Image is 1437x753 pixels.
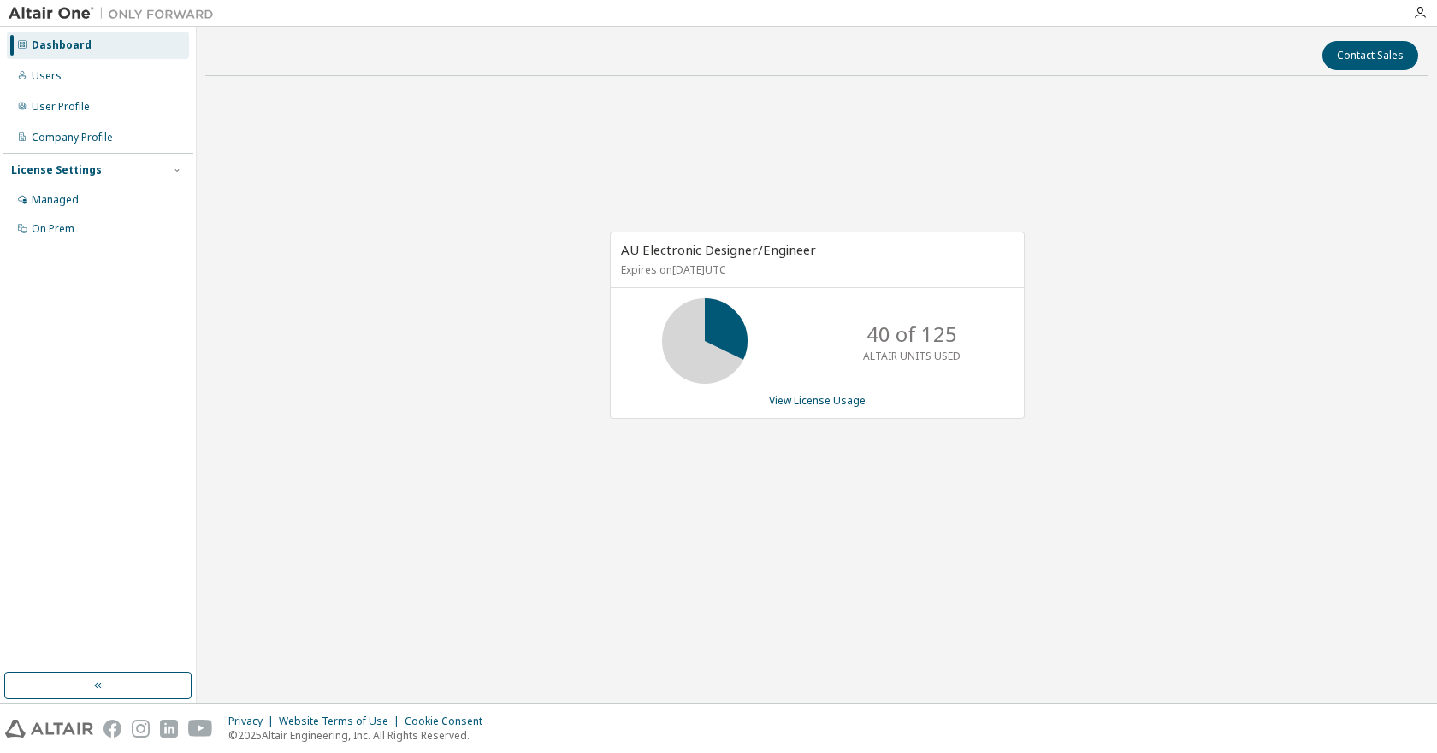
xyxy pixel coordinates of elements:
p: © 2025 Altair Engineering, Inc. All Rights Reserved. [228,728,493,743]
img: facebook.svg [103,720,121,738]
div: Company Profile [32,131,113,144]
div: Website Terms of Use [279,715,405,728]
p: Expires on [DATE] UTC [621,262,1009,277]
div: Dashboard [32,38,92,52]
div: Users [32,69,62,83]
p: ALTAIR UNITS USED [863,349,961,363]
div: License Settings [11,163,102,177]
p: 40 of 125 [866,320,957,349]
span: AU Electronic Designer/Engineer [621,241,816,258]
button: Contact Sales [1322,41,1418,70]
div: On Prem [32,222,74,236]
div: Cookie Consent [405,715,493,728]
div: User Profile [32,100,90,114]
img: instagram.svg [132,720,150,738]
div: Managed [32,193,79,207]
div: Privacy [228,715,279,728]
img: youtube.svg [188,720,213,738]
a: View License Usage [769,393,866,408]
img: linkedin.svg [160,720,178,738]
img: Altair One [9,5,222,22]
img: altair_logo.svg [5,720,93,738]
